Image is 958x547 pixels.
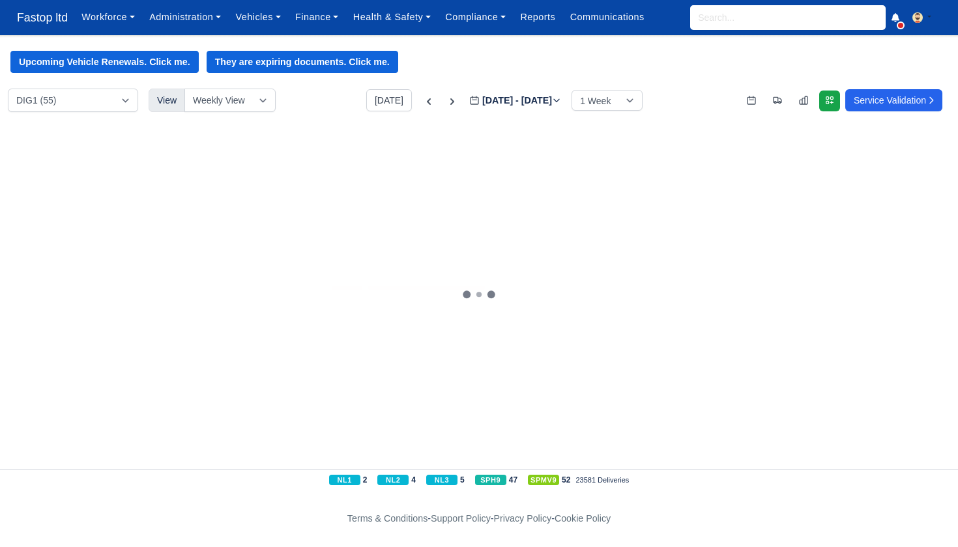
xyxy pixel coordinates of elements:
[513,5,562,30] a: Reports
[555,513,611,524] a: Cookie Policy
[228,5,288,30] a: Vehicles
[346,5,439,30] a: Health & Safety
[347,513,428,524] a: Terms & Conditions
[438,5,513,30] a: Compliance
[108,511,850,526] div: - - -
[562,5,652,30] a: Communications
[528,475,559,485] span: SPMV9
[475,475,506,485] span: SPH9
[562,475,570,485] strong: 52
[329,475,360,485] span: NL1
[845,89,942,111] a: Service Validation
[575,475,629,485] span: 23581 Deliveries
[149,89,185,112] div: View
[377,475,409,485] span: NL2
[74,5,142,30] a: Workforce
[469,93,561,108] label: [DATE] - [DATE]
[10,5,74,31] a: Fastop ltd
[142,5,228,30] a: Administration
[460,475,465,485] strong: 5
[10,51,199,73] a: Upcoming Vehicle Renewals. Click me.
[426,475,457,485] span: NL3
[411,475,416,485] strong: 4
[723,396,958,547] iframe: Chat Widget
[431,513,491,524] a: Support Policy
[494,513,552,524] a: Privacy Policy
[363,475,368,485] strong: 2
[366,89,412,111] button: [DATE]
[288,5,346,30] a: Finance
[207,51,398,73] a: They are expiring documents. Click me.
[690,5,886,30] input: Search...
[509,475,517,485] strong: 47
